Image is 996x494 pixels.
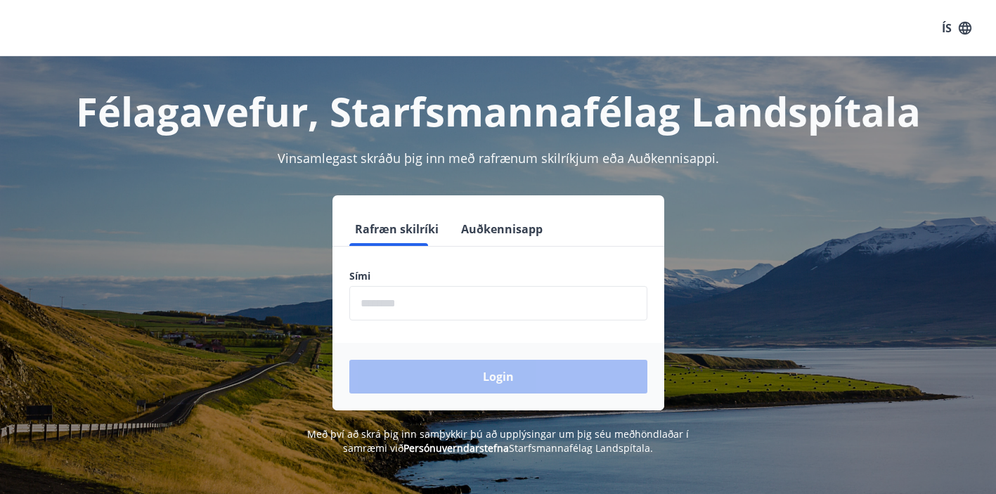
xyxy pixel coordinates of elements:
[307,427,689,455] span: Með því að skrá þig inn samþykkir þú að upplýsingar um þig séu meðhöndlaðar í samræmi við Starfsm...
[934,15,979,41] button: ÍS
[349,212,444,246] button: Rafræn skilríki
[403,441,509,455] a: Persónuverndarstefna
[455,212,548,246] button: Auðkennisapp
[349,269,647,283] label: Sími
[17,84,979,138] h1: Félagavefur, Starfsmannafélag Landspítala
[278,150,719,167] span: Vinsamlegast skráðu þig inn með rafrænum skilríkjum eða Auðkennisappi.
